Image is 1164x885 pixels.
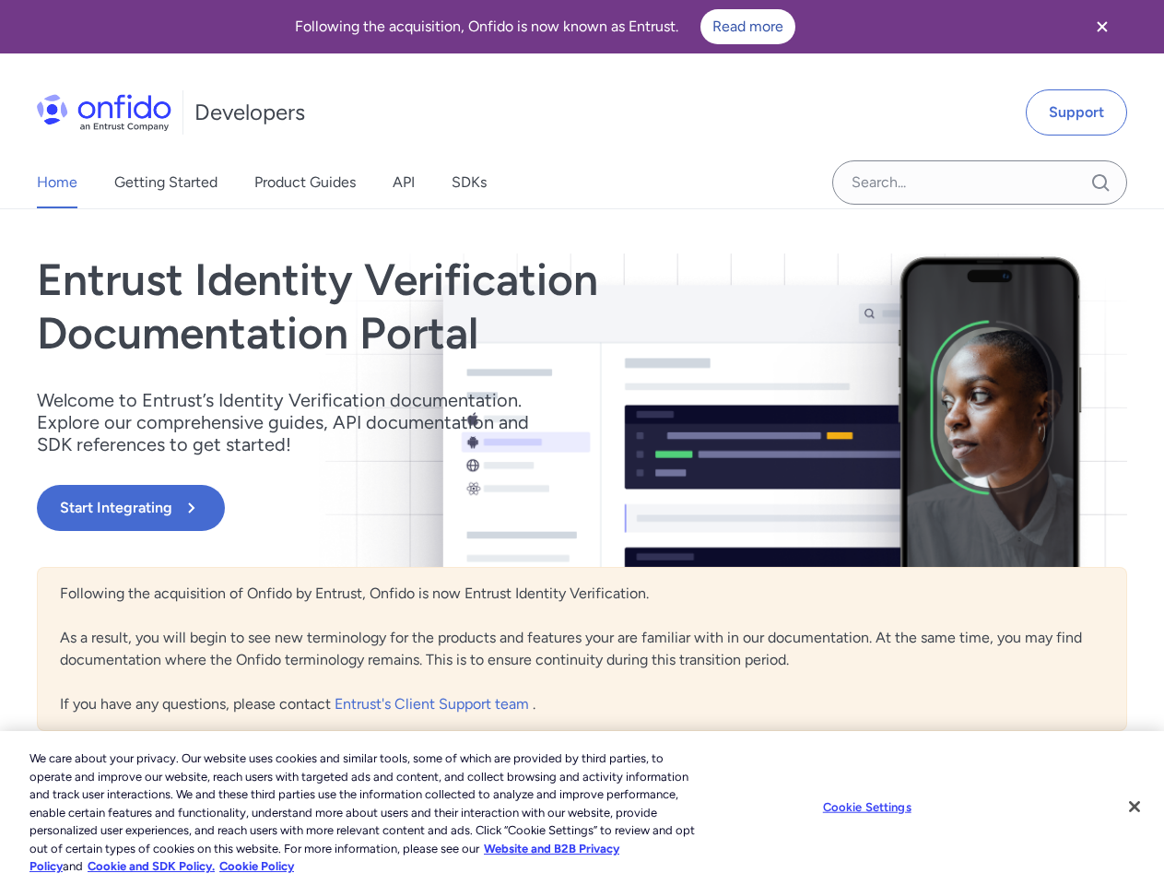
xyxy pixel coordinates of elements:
[37,157,77,208] a: Home
[1091,16,1113,38] svg: Close banner
[219,859,294,873] a: Cookie Policy
[700,9,795,44] a: Read more
[1026,89,1127,136] a: Support
[254,157,356,208] a: Product Guides
[809,788,924,825] button: Cookie Settings
[452,157,487,208] a: SDKs
[114,157,218,208] a: Getting Started
[88,859,215,873] a: Cookie and SDK Policy.
[37,254,800,360] h1: Entrust Identity Verification Documentation Portal
[37,485,800,531] a: Start Integrating
[1068,4,1136,50] button: Close banner
[29,749,699,876] div: We care about your privacy. Our website uses cookies and similar tools, some of which are provide...
[335,695,533,713] a: Entrust's Client Support team
[37,389,553,455] p: Welcome to Entrust’s Identity Verification documentation. Explore our comprehensive guides, API d...
[194,98,305,127] h1: Developers
[832,160,1127,205] input: Onfido search input field
[393,157,415,208] a: API
[22,9,1068,44] div: Following the acquisition, Onfido is now known as Entrust.
[37,94,171,131] img: Onfido Logo
[1114,786,1155,827] button: Close
[37,485,225,531] button: Start Integrating
[37,567,1127,731] div: Following the acquisition of Onfido by Entrust, Onfido is now Entrust Identity Verification. As a...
